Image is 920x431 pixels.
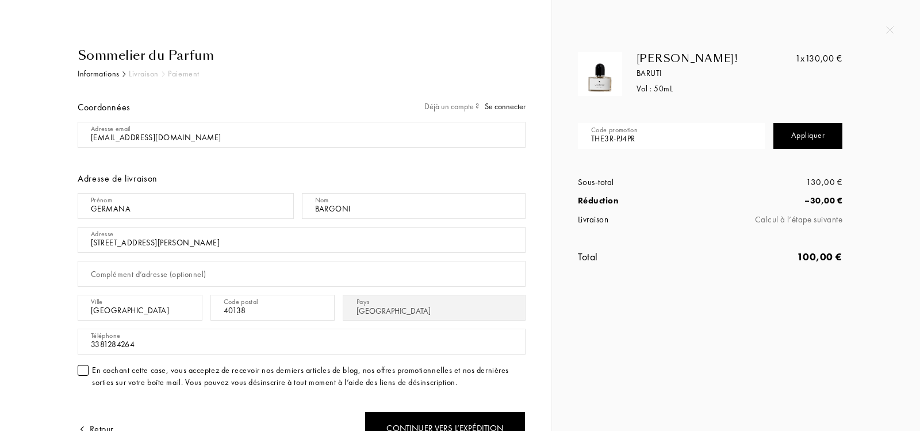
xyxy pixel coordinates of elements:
[91,330,120,341] div: Téléphone
[92,364,526,388] div: En cochant cette case, vous acceptez de recevoir nos derniers articles de blog, nos offres promot...
[710,213,842,226] div: Calcul à l’étape suivante
[578,194,710,207] div: Réduction
[315,195,329,205] div: Nom
[91,268,206,280] div: Complément d’adresse (optionnel)
[637,67,799,79] div: Baruti
[581,55,619,93] img: H04GOUF579.png
[795,52,805,64] span: 1x
[485,101,526,111] span: Se connecter
[91,297,103,307] div: Ville
[356,297,369,307] div: Pays
[78,172,526,186] div: Adresse de livraison
[578,249,710,264] div: Total
[78,46,526,65] div: Sommelier du Parfum
[78,101,131,114] div: Coordonnées
[578,176,710,189] div: Sous-total
[637,83,799,95] div: Vol : 50 mL
[129,68,159,80] div: Livraison
[578,213,710,226] div: Livraison
[168,68,199,80] div: Paiement
[710,249,842,264] div: 100,00 €
[91,229,114,239] div: Adresse
[91,195,112,205] div: Prénom
[424,101,526,113] div: Déjà un compte ?
[78,68,120,80] div: Informations
[162,71,165,77] img: arr_grey.svg
[710,194,842,207] div: – 30,00 €
[886,26,894,34] img: quit_onboard.svg
[795,52,842,66] div: 130,00 €
[224,297,258,307] div: Code postal
[591,125,638,135] div: Code promotion
[122,71,126,77] img: arr_black.svg
[773,123,842,149] div: Appliquer
[710,176,842,189] div: 130,00 €
[91,124,131,134] div: Adresse email
[637,52,799,65] div: [PERSON_NAME]!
